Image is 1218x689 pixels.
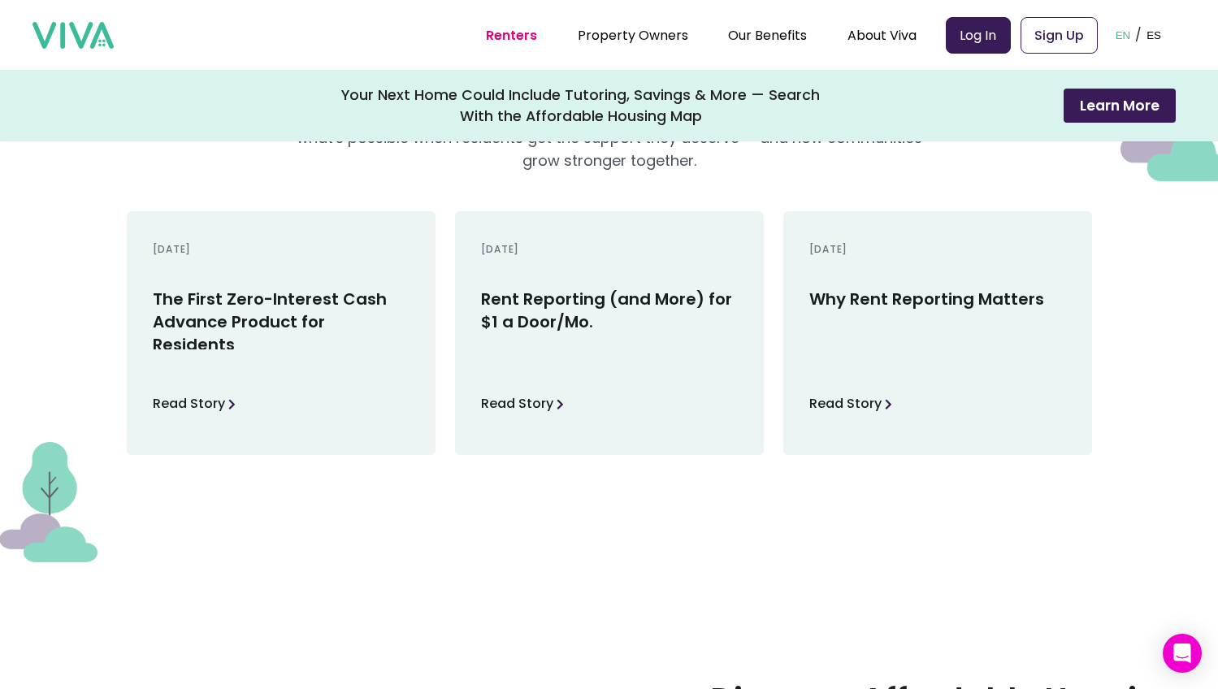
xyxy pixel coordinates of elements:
[455,211,764,455] a: [DATE]Rent Reporting (and More) for $1 a Door/Mo.Read Storyarrow
[809,392,882,416] p: Read Story
[481,237,520,262] p: [DATE]
[809,237,848,262] p: [DATE]
[1142,10,1166,60] button: ES
[1021,17,1098,54] a: Sign Up
[783,211,1092,455] a: [DATE]Why Rent Reporting MattersRead Storyarrow
[486,26,537,45] a: Renters
[809,288,1044,349] h3: Why Rent Reporting Matters
[946,17,1011,54] a: Log In
[1135,23,1142,47] p: /
[228,399,236,409] img: arrow
[153,288,410,349] h3: The First Zero-Interest Cash Advance Product for Residents
[33,22,114,50] img: viva
[885,399,892,409] img: arrow
[341,84,821,127] div: Your Next Home Could Include Tutoring, Savings & More — Search With the Affordable Housing Map
[127,211,436,455] a: [DATE]The First Zero-Interest Cash Advance Product for ResidentsRead Storyarrow
[847,15,917,55] div: About Viva
[557,399,564,409] img: arrow
[1064,89,1176,123] button: Learn More
[481,392,553,416] p: Read Story
[153,237,192,262] p: [DATE]
[153,392,225,416] p: Read Story
[1163,634,1202,673] div: Open Intercom Messenger
[1111,10,1136,60] button: EN
[578,26,688,45] a: Property Owners
[481,288,738,349] h3: Rent Reporting (and More) for $1 a Door/Mo.
[728,15,807,55] div: Our Benefits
